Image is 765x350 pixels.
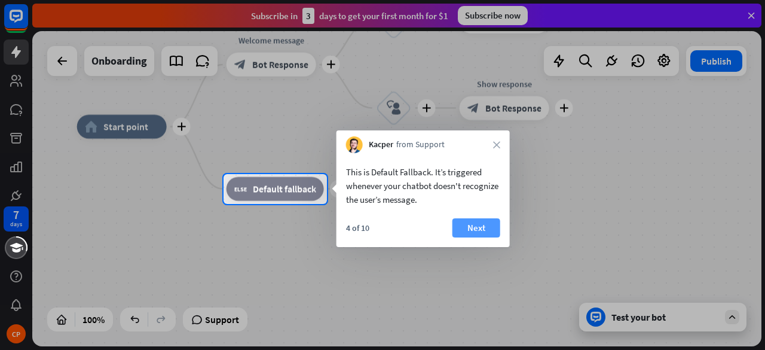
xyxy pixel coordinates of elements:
[346,165,500,206] div: This is Default Fallback. It’s triggered whenever your chatbot doesn't recognize the user’s message.
[396,139,445,151] span: from Support
[493,141,500,148] i: close
[10,5,45,41] button: Open LiveChat chat widget
[452,218,500,238] button: Next
[369,139,393,151] span: Kacper
[346,223,369,233] div: 4 of 10
[234,183,247,195] i: block_fallback
[253,183,316,195] span: Default fallback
